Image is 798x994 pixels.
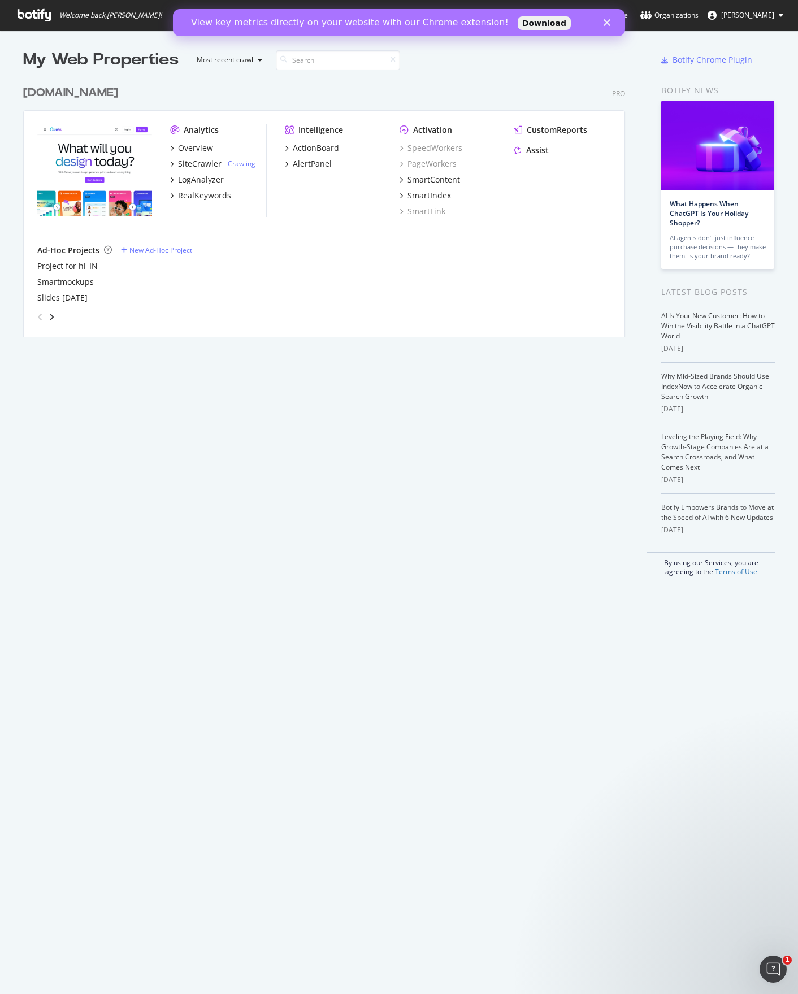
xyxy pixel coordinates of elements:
[23,71,634,337] div: grid
[661,432,769,472] a: Leveling the Playing Field: Why Growth-Stage Companies Are at a Search Crossroads, and What Comes...
[285,142,339,154] a: ActionBoard
[612,89,625,98] div: Pro
[37,276,94,288] a: Smartmockups
[407,190,451,201] div: SmartIndex
[661,502,774,522] a: Botify Empowers Brands to Move at the Speed of AI with 6 New Updates
[173,9,625,36] iframe: Intercom live chat banner
[661,311,775,341] a: AI Is Your New Customer: How to Win the Visibility Battle in a ChatGPT World
[37,292,88,303] a: Slides [DATE]
[121,245,192,255] a: New Ad-Hoc Project
[699,6,792,24] button: [PERSON_NAME]
[783,956,792,965] span: 1
[33,308,47,326] div: angle-left
[647,552,775,576] div: By using our Services, you are agreeing to the
[527,124,587,136] div: CustomReports
[514,145,549,156] a: Assist
[661,371,769,401] a: Why Mid-Sized Brands Should Use IndexNow to Accelerate Organic Search Growth
[661,404,775,414] div: [DATE]
[670,199,748,228] a: What Happens When ChatGPT Is Your Holiday Shopper?
[400,142,462,154] a: SpeedWorkers
[298,124,343,136] div: Intelligence
[526,145,549,156] div: Assist
[400,206,445,217] a: SmartLink
[37,124,152,216] img: canva.com
[661,101,774,190] img: What Happens When ChatGPT Is Your Holiday Shopper?
[170,190,231,201] a: RealKeywords
[178,158,222,170] div: SiteCrawler
[715,567,757,576] a: Terms of Use
[170,158,255,170] a: SiteCrawler- Crawling
[293,142,339,154] div: ActionBoard
[431,10,442,17] div: Close
[184,124,219,136] div: Analytics
[178,142,213,154] div: Overview
[673,54,752,66] div: Botify Chrome Plugin
[170,142,213,154] a: Overview
[23,49,179,71] div: My Web Properties
[514,124,587,136] a: CustomReports
[23,85,118,101] div: [DOMAIN_NAME]
[661,344,775,354] div: [DATE]
[400,158,457,170] a: PageWorkers
[670,233,766,261] div: AI agents don’t just influence purchase decisions — they make them. Is your brand ready?
[661,84,775,97] div: Botify news
[188,51,267,69] button: Most recent crawl
[400,190,451,201] a: SmartIndex
[285,158,332,170] a: AlertPanel
[721,10,774,20] span: Lee Ginbey
[760,956,787,983] iframe: Intercom live chat
[400,174,460,185] a: SmartContent
[661,525,775,535] div: [DATE]
[661,54,752,66] a: Botify Chrome Plugin
[170,174,224,185] a: LogAnalyzer
[276,50,400,70] input: Search
[197,57,253,63] div: Most recent crawl
[407,174,460,185] div: SmartContent
[224,159,255,168] div: -
[178,174,224,185] div: LogAnalyzer
[178,190,231,201] div: RealKeywords
[47,311,55,323] div: angle-right
[293,158,332,170] div: AlertPanel
[37,261,98,272] a: Project for hi_IN
[661,475,775,485] div: [DATE]
[661,286,775,298] div: Latest Blog Posts
[37,245,99,256] div: Ad-Hoc Projects
[413,124,452,136] div: Activation
[59,11,162,20] span: Welcome back, [PERSON_NAME] !
[129,245,192,255] div: New Ad-Hoc Project
[640,10,699,21] div: Organizations
[228,159,255,168] a: Crawling
[23,85,123,101] a: [DOMAIN_NAME]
